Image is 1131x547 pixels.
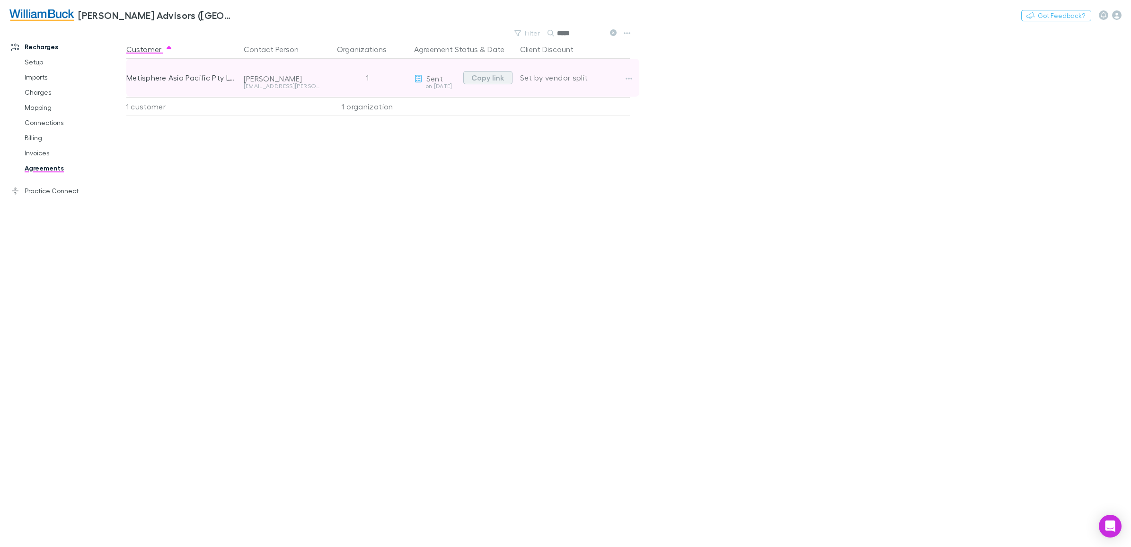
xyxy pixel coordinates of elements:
[520,40,585,59] button: Client Discount
[126,97,240,116] div: 1 customer
[9,9,74,21] img: William Buck Advisors (WA) Pty Ltd's Logo
[126,40,173,59] button: Customer
[15,161,133,176] a: Agreements
[244,83,321,89] div: [EMAIL_ADDRESS][PERSON_NAME][DOMAIN_NAME]
[15,54,133,70] a: Setup
[1021,10,1091,21] button: Got Feedback?
[2,183,133,198] a: Practice Connect
[15,145,133,161] a: Invoices
[337,40,398,59] button: Organizations
[414,40,478,59] button: Agreement Status
[1099,515,1122,538] div: Open Intercom Messenger
[325,97,410,116] div: 1 organization
[325,59,410,97] div: 1
[15,100,133,115] a: Mapping
[15,70,133,85] a: Imports
[244,74,321,83] div: [PERSON_NAME]
[487,40,504,59] button: Date
[126,59,236,97] div: Metisphere Asia Pacific Pty Ltd
[520,59,630,97] div: Set by vendor split
[2,39,133,54] a: Recharges
[15,85,133,100] a: Charges
[510,27,546,39] button: Filter
[78,9,235,21] h3: [PERSON_NAME] Advisors ([GEOGRAPHIC_DATA]) Pty Ltd
[15,130,133,145] a: Billing
[15,115,133,130] a: Connections
[4,4,240,27] a: [PERSON_NAME] Advisors ([GEOGRAPHIC_DATA]) Pty Ltd
[463,71,512,84] button: Copy link
[414,40,512,59] div: &
[244,40,310,59] button: Contact Person
[414,83,459,89] div: on [DATE]
[426,74,443,83] span: Sent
